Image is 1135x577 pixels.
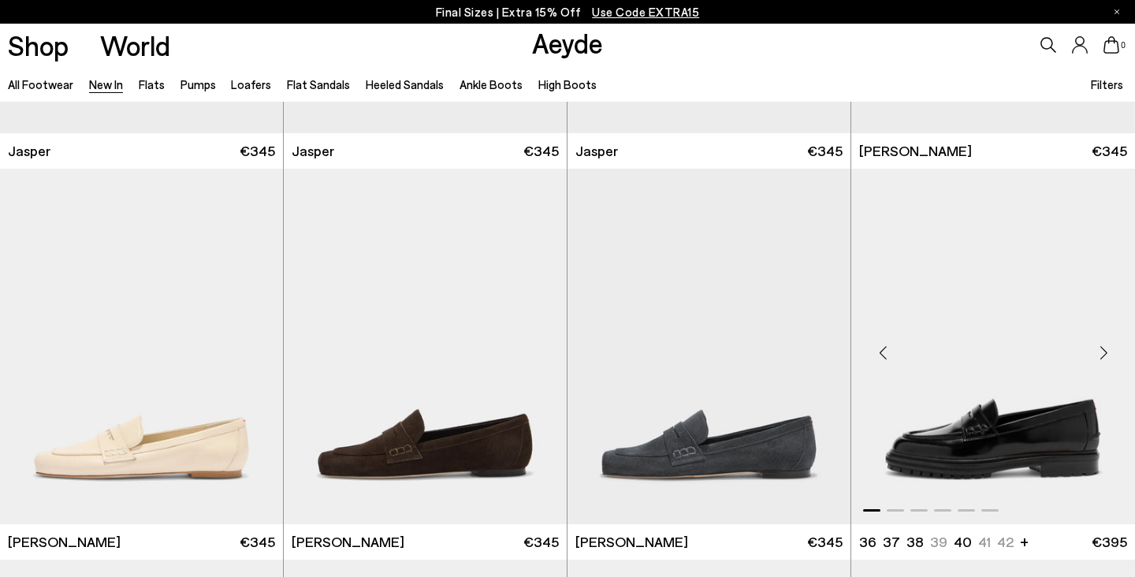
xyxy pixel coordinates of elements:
[523,532,559,552] span: €345
[567,169,850,524] img: Lana Suede Loafers
[240,532,275,552] span: €345
[240,141,275,161] span: €345
[292,141,334,161] span: Jasper
[366,77,444,91] a: Heeled Sandals
[100,32,170,59] a: World
[284,169,567,524] img: Lana Suede Loafers
[532,26,603,59] a: Aeyde
[851,169,1135,524] img: Leon Loafers
[8,32,69,59] a: Shop
[851,524,1135,560] a: 36 37 38 39 40 41 42 + €395
[8,141,50,161] span: Jasper
[284,133,567,169] a: Jasper €345
[906,532,924,552] li: 38
[567,133,850,169] a: Jasper €345
[1103,36,1119,54] a: 0
[859,532,1009,552] ul: variant
[1020,530,1029,552] li: +
[592,5,699,19] span: Navigate to /collections/ss25-final-sizes
[284,524,567,560] a: [PERSON_NAME] €345
[1092,532,1127,552] span: €395
[954,532,972,552] li: 40
[89,77,123,91] a: New In
[575,141,618,161] span: Jasper
[1092,141,1127,161] span: €345
[523,141,559,161] span: €345
[287,77,350,91] a: Flat Sandals
[436,2,700,22] p: Final Sizes | Extra 15% Off
[538,77,597,91] a: High Boots
[8,532,121,552] span: [PERSON_NAME]
[859,141,972,161] span: [PERSON_NAME]
[1119,41,1127,50] span: 0
[180,77,216,91] a: Pumps
[851,169,1135,524] div: 1 / 6
[460,77,523,91] a: Ankle Boots
[1091,77,1123,91] span: Filters
[851,133,1135,169] a: [PERSON_NAME] €345
[859,532,876,552] li: 36
[807,532,843,552] span: €345
[575,532,688,552] span: [PERSON_NAME]
[1080,329,1127,377] div: Next slide
[292,532,404,552] span: [PERSON_NAME]
[807,141,843,161] span: €345
[851,169,1135,524] a: Next slide Previous slide
[883,532,900,552] li: 37
[139,77,165,91] a: Flats
[231,77,271,91] a: Loafers
[859,329,906,377] div: Previous slide
[567,524,850,560] a: [PERSON_NAME] €345
[8,77,73,91] a: All Footwear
